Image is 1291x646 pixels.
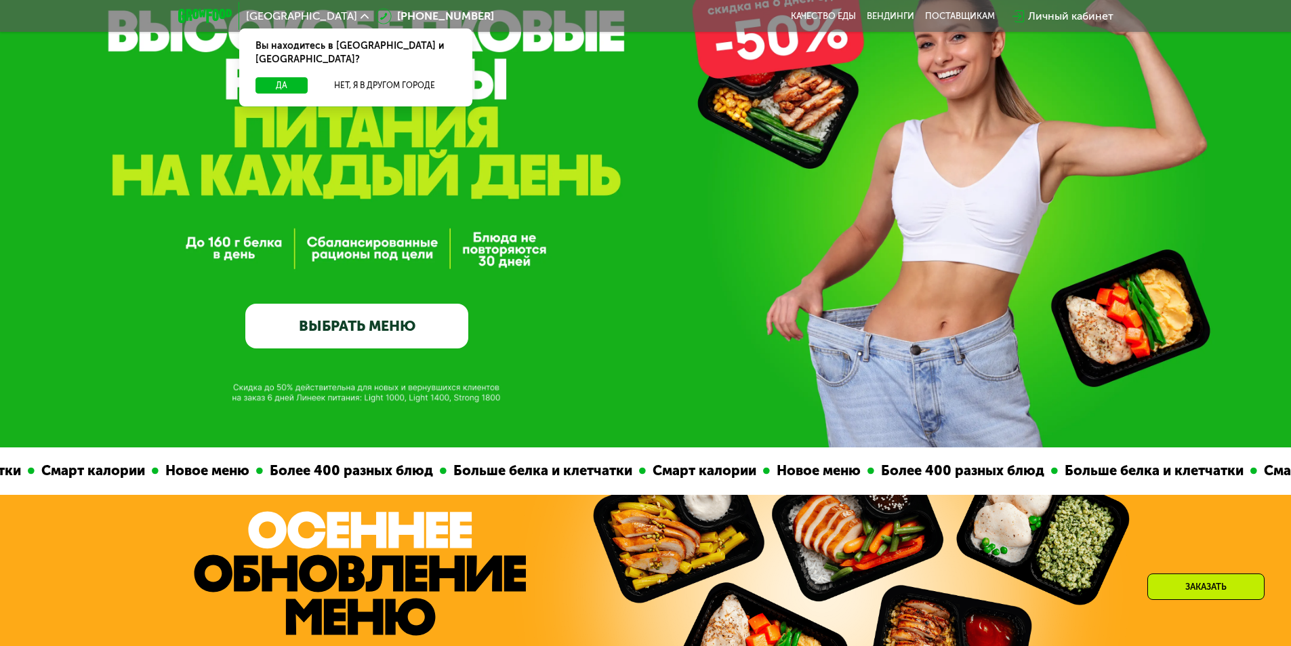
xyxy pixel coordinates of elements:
[747,460,844,481] div: Новое меню
[623,460,740,481] div: Смарт калории
[245,304,468,348] a: ВЫБРАТЬ МЕНЮ
[12,460,129,481] div: Смарт калории
[313,77,456,94] button: Нет, я в другом городе
[867,11,914,22] a: Вендинги
[1147,573,1265,600] div: Заказать
[136,460,233,481] div: Новое меню
[1035,460,1227,481] div: Больше белка и клетчатки
[851,460,1028,481] div: Более 400 разных блюд
[375,8,494,24] a: [PHONE_NUMBER]
[1028,8,1113,24] div: Личный кабинет
[255,77,308,94] button: Да
[925,11,995,22] div: поставщикам
[239,28,472,77] div: Вы находитесь в [GEOGRAPHIC_DATA] и [GEOGRAPHIC_DATA]?
[791,11,856,22] a: Качество еды
[424,460,616,481] div: Больше белка и клетчатки
[240,460,417,481] div: Более 400 разных блюд
[246,11,357,22] span: [GEOGRAPHIC_DATA]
